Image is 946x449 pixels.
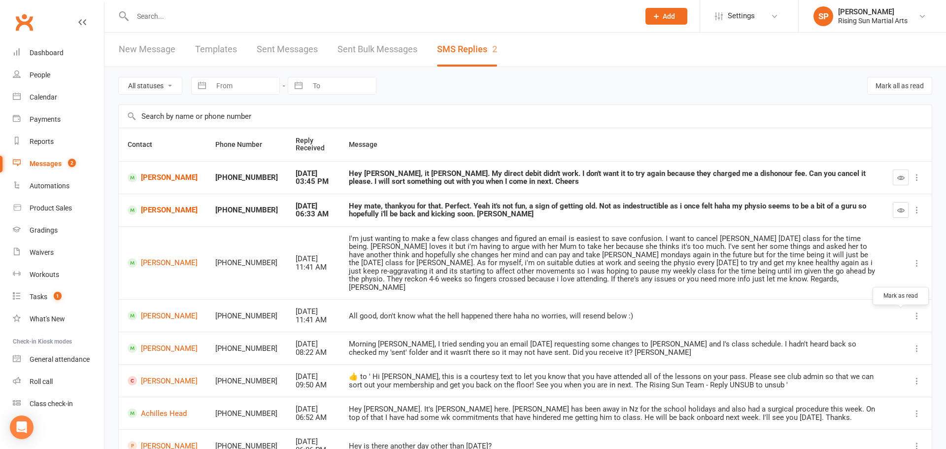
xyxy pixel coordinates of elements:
[68,159,76,167] span: 2
[663,12,675,20] span: Add
[257,33,318,67] a: Sent Messages
[349,235,875,292] div: I'm just wanting to make a few class changes and figured an email is easiest to save confusion. I...
[349,373,875,389] div: ​👍​ to ' Hi [PERSON_NAME], this is a courtesy text to let you know that you have attended all of ...
[30,248,54,256] div: Waivers
[349,312,875,320] div: All good, don't know what the hell happened there haha no worries, will resend below :)
[30,400,73,408] div: Class check-in
[30,271,59,278] div: Workouts
[296,373,331,381] div: [DATE]
[54,292,62,300] span: 1
[338,33,417,67] a: Sent Bulk Messages
[215,206,278,214] div: [PHONE_NUMBER]
[215,377,278,385] div: [PHONE_NUMBER]
[12,10,36,35] a: Clubworx
[13,64,104,86] a: People
[296,381,331,389] div: 09:50 AM
[13,86,104,108] a: Calendar
[296,405,331,414] div: [DATE]
[13,197,104,219] a: Product Sales
[13,371,104,393] a: Roll call
[838,16,908,25] div: Rising Sun Martial Arts
[296,210,331,218] div: 06:33 AM
[813,6,833,26] div: SP
[296,177,331,186] div: 03:45 PM
[437,33,497,67] a: SMS Replies2
[119,105,932,128] input: Search by name or phone number
[645,8,687,25] button: Add
[13,108,104,131] a: Payments
[13,219,104,242] a: Gradings
[296,348,331,357] div: 08:22 AM
[349,340,875,356] div: Morning [PERSON_NAME], I tried sending you an email [DATE] requesting some changes to [PERSON_NAM...
[13,348,104,371] a: General attendance kiosk mode
[211,77,279,94] input: From
[13,264,104,286] a: Workouts
[215,173,278,182] div: [PHONE_NUMBER]
[492,44,497,54] div: 2
[30,71,50,79] div: People
[30,115,61,123] div: Payments
[128,206,198,215] a: [PERSON_NAME]
[296,263,331,272] div: 11:41 AM
[296,316,331,324] div: 11:41 AM
[128,258,198,268] a: [PERSON_NAME]
[128,409,198,418] a: Achilles Head
[30,315,65,323] div: What's New
[30,293,47,301] div: Tasks
[30,378,53,385] div: Roll call
[30,226,58,234] div: Gradings
[838,7,908,16] div: [PERSON_NAME]
[215,259,278,267] div: [PHONE_NUMBER]
[728,5,755,27] span: Settings
[215,345,278,353] div: [PHONE_NUMBER]
[30,355,90,363] div: General attendance
[349,202,875,218] div: Hey mate, thankyou for that. Perfect. Yeah it's not fun, a sign of getting old. Not as indestruct...
[30,160,62,168] div: Messages
[296,414,331,422] div: 06:52 AM
[215,410,278,418] div: [PHONE_NUMBER]
[10,415,34,439] div: Open Intercom Messenger
[307,77,376,94] input: To
[287,128,340,161] th: Reply Received
[296,308,331,316] div: [DATE]
[30,93,57,101] div: Calendar
[296,170,331,178] div: [DATE]
[128,311,198,320] a: [PERSON_NAME]
[13,393,104,415] a: Class kiosk mode
[130,9,633,23] input: Search...
[296,438,331,446] div: [DATE]
[13,175,104,197] a: Automations
[119,33,175,67] a: New Message
[13,131,104,153] a: Reports
[296,202,331,210] div: [DATE]
[206,128,287,161] th: Phone Number
[128,376,198,385] a: [PERSON_NAME]
[215,312,278,320] div: [PHONE_NUMBER]
[349,170,875,186] div: Hey [PERSON_NAME], it [PERSON_NAME]. My direct debit didn't work. I don't want it to try again be...
[13,42,104,64] a: Dashboard
[128,173,198,182] a: [PERSON_NAME]
[296,340,331,348] div: [DATE]
[296,255,331,263] div: [DATE]
[13,286,104,308] a: Tasks 1
[128,344,198,353] a: [PERSON_NAME]
[340,128,884,161] th: Message
[867,77,932,95] button: Mark all as read
[119,128,206,161] th: Contact
[13,153,104,175] a: Messages 2
[30,182,69,190] div: Automations
[13,308,104,330] a: What's New
[30,138,54,145] div: Reports
[30,204,72,212] div: Product Sales
[349,405,875,421] div: Hey [PERSON_NAME]. It's [PERSON_NAME] here. [PERSON_NAME] has been away in Nz for the school holi...
[195,33,237,67] a: Templates
[30,49,64,57] div: Dashboard
[13,242,104,264] a: Waivers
